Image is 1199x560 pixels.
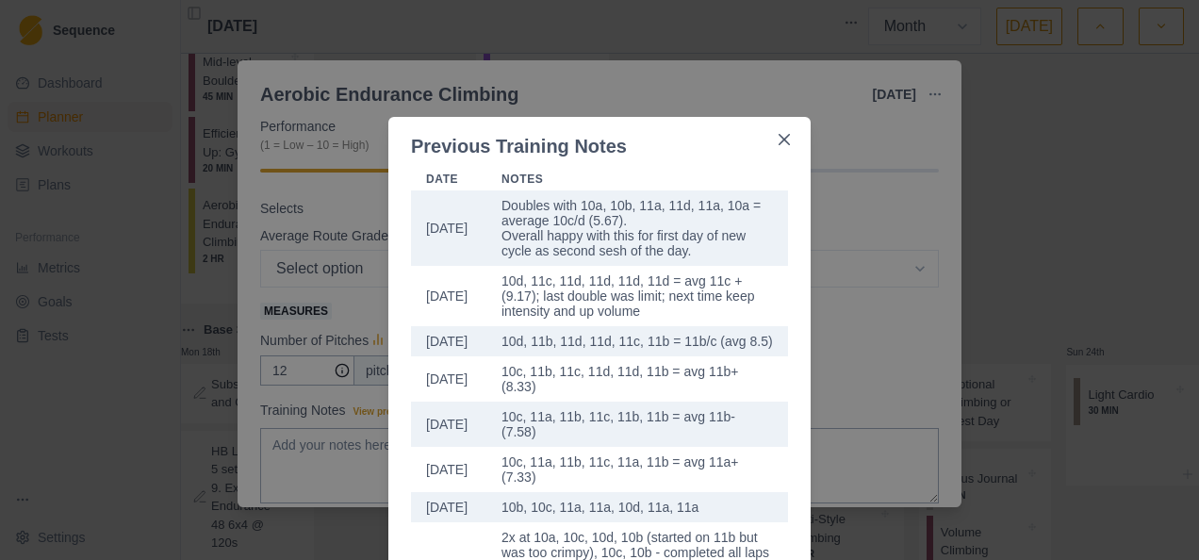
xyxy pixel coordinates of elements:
td: 2025-07-08 [411,266,486,326]
header: Previous Training Notes [388,117,811,160]
td: Doubles with 10a, 10b, 11a, 11d, 11a, 10a = average 10c/d (5.67). Overall happy with this for fir... [486,190,788,266]
td: 10d, 11b, 11d, 11d, 11c, 11b = 11b/c (avg 8.5) [486,326,788,356]
th: Notes [486,168,788,190]
td: 10c, 11a, 11b, 11c, 11b, 11b = avg 11b- (7.58) [486,402,788,447]
td: 10b, 10c, 11a, 11a, 10d, 11a, 11a [486,492,788,522]
td: 10c, 11b, 11c, 11d, 11d, 11b = avg 11b+ (8.33) [486,356,788,402]
td: 2025-06-03 [411,447,486,492]
td: 10d, 11c, 11d, 11d, 11d, 11d = avg 11c + (9.17); last double was limit; next time keep intensity ... [486,266,788,326]
td: 10c, 11a, 11b, 11c, 11a, 11b = avg 11a+ (7.33) [486,447,788,492]
td: 2025-06-24 [411,356,486,402]
th: Date [411,168,486,190]
td: 2025-05-19 [411,492,486,522]
button: Close [769,124,799,155]
td: 2025-07-02 [411,326,486,356]
td: 2025-08-04 [411,190,486,266]
td: 2025-06-15 [411,402,486,447]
